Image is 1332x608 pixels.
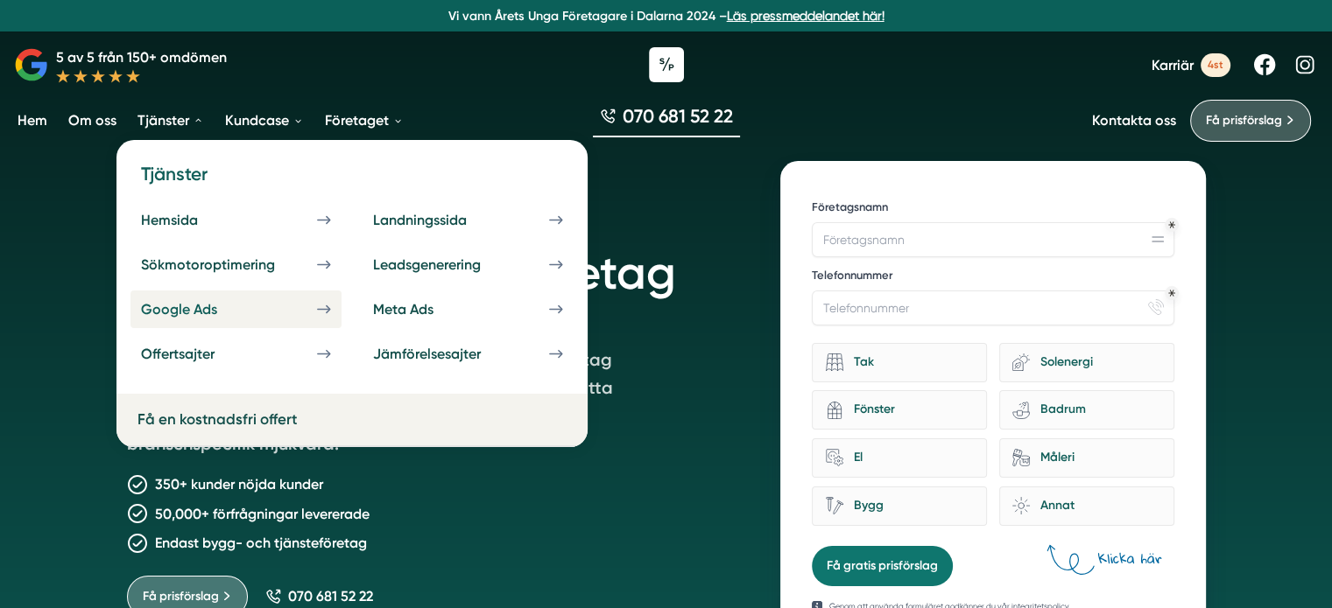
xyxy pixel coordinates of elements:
a: 070 681 52 22 [265,588,373,605]
div: Obligatoriskt [1168,221,1175,228]
span: 4st [1201,53,1230,77]
span: 070 681 52 22 [623,103,733,129]
a: 070 681 52 22 [593,103,740,137]
a: Företaget [321,98,407,143]
a: Jämförelsesajter [363,335,574,373]
h4: Tjänster [130,161,574,200]
a: Kontakta oss [1092,112,1176,129]
div: Sökmotoroptimering [141,256,317,273]
a: Tjänster [134,98,208,143]
a: Meta Ads [363,290,574,328]
label: Telefonnummer [812,268,1173,287]
div: Leadsgenerering [373,256,523,273]
p: Endast bygg- och tjänsteföretag [155,532,367,554]
input: Telefonnummer [812,290,1173,325]
p: 50,000+ förfrågningar levererade [155,503,370,525]
input: Företagsnamn [812,222,1173,257]
a: Karriär 4st [1152,53,1230,77]
a: Offertsajter [130,335,342,373]
div: Offertsajter [141,346,257,362]
a: Få en kostnadsfri offert [137,410,297,428]
a: Hemsida [130,201,342,239]
span: Karriär [1152,57,1194,73]
div: Hemsida [141,212,240,228]
a: Hem [14,98,51,143]
a: Om oss [65,98,120,143]
a: Läs pressmeddelandet här! [727,9,884,23]
a: Google Ads [130,290,342,328]
span: 070 681 52 22 [288,588,373,605]
button: Få gratis prisförslag [812,546,953,586]
div: Google Ads [141,301,259,318]
a: Kundcase [222,98,307,143]
p: 5 av 5 från 150+ omdömen [56,46,227,68]
a: Landningssida [363,201,574,239]
p: 350+ kunder nöjda kunder [155,473,323,495]
span: Få prisförslag [143,587,219,606]
div: Landningssida [373,212,509,228]
a: Leadsgenerering [363,246,574,283]
div: Jämförelsesajter [373,346,523,362]
a: Sökmotoroptimering [130,246,342,283]
a: Få prisförslag [1190,100,1311,142]
div: Meta Ads [373,301,476,318]
div: Obligatoriskt [1168,290,1175,297]
p: Vi vann Årets Unga Företagare i Dalarna 2024 – [7,7,1325,24]
label: Företagsnamn [812,199,1173,219]
span: Få prisförslag [1206,111,1282,130]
